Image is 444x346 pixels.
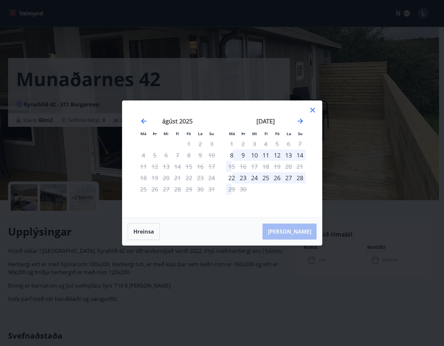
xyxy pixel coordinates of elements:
small: Mi [252,131,257,136]
div: Aðeins útritun í boði [226,184,237,195]
td: Not available. sunnudagur, 31. ágúst 2025 [206,184,217,195]
td: Choose mánudagur, 8. september 2025 as your check-in date. It’s available. [226,149,237,161]
small: Fö [187,131,191,136]
td: Not available. þriðjudagur, 30. september 2025 [237,184,249,195]
small: Má [140,131,146,136]
td: Not available. miðvikudagur, 13. ágúst 2025 [160,161,172,172]
td: Not available. mánudagur, 1. september 2025 [226,138,237,149]
td: Not available. miðvikudagur, 3. september 2025 [249,138,260,149]
td: Not available. miðvikudagur, 17. september 2025 [249,161,260,172]
strong: ágúst 2025 [162,117,193,125]
td: Not available. föstudagur, 22. ágúst 2025 [183,172,195,184]
td: Choose sunnudagur, 14. september 2025 as your check-in date. It’s available. [294,149,306,161]
td: Choose laugardagur, 13. september 2025 as your check-in date. It’s available. [283,149,294,161]
td: Not available. sunnudagur, 17. ágúst 2025 [206,161,217,172]
div: 26 [271,172,283,184]
td: Not available. laugardagur, 6. september 2025 [283,138,294,149]
div: 14 [294,149,306,161]
td: Not available. laugardagur, 20. september 2025 [283,161,294,172]
small: La [198,131,203,136]
small: Su [298,131,303,136]
small: Má [229,131,235,136]
td: Not available. miðvikudagur, 6. ágúst 2025 [160,149,172,161]
td: Not available. fimmtudagur, 4. september 2025 [260,138,271,149]
td: Not available. föstudagur, 19. september 2025 [271,161,283,172]
div: Move forward to switch to the next month. [296,117,304,125]
td: Choose fimmtudagur, 25. september 2025 as your check-in date. It’s available. [260,172,271,184]
td: Not available. föstudagur, 8. ágúst 2025 [183,149,195,161]
div: 28 [294,172,306,184]
td: Choose miðvikudagur, 10. september 2025 as your check-in date. It’s available. [249,149,260,161]
button: Hreinsa [128,223,160,240]
td: Choose föstudagur, 12. september 2025 as your check-in date. It’s available. [271,149,283,161]
td: Not available. fimmtudagur, 18. september 2025 [260,161,271,172]
div: 12 [271,149,283,161]
div: 10 [249,149,260,161]
td: Not available. fimmtudagur, 14. ágúst 2025 [172,161,183,172]
td: Not available. mánudagur, 29. september 2025 [226,184,237,195]
small: Fi [264,131,268,136]
div: 27 [283,172,294,184]
div: Aðeins innritun í boði [226,172,237,184]
small: Mi [163,131,169,136]
td: Not available. föstudagur, 29. ágúst 2025 [183,184,195,195]
td: Not available. miðvikudagur, 27. ágúst 2025 [160,184,172,195]
div: Aðeins útritun í boði [226,161,237,172]
td: Choose miðvikudagur, 24. september 2025 as your check-in date. It’s available. [249,172,260,184]
td: Not available. mánudagur, 25. ágúst 2025 [138,184,149,195]
td: Choose föstudagur, 26. september 2025 as your check-in date. It’s available. [271,172,283,184]
td: Not available. sunnudagur, 7. september 2025 [294,138,306,149]
div: 23 [237,172,249,184]
small: Fi [176,131,179,136]
small: La [287,131,291,136]
td: Choose þriðjudagur, 23. september 2025 as your check-in date. It’s available. [237,172,249,184]
td: Choose fimmtudagur, 11. september 2025 as your check-in date. It’s available. [260,149,271,161]
td: Not available. fimmtudagur, 7. ágúst 2025 [172,149,183,161]
td: Not available. laugardagur, 9. ágúst 2025 [195,149,206,161]
small: Su [209,131,214,136]
div: 24 [249,172,260,184]
td: Not available. mánudagur, 4. ágúst 2025 [138,149,149,161]
td: Not available. miðvikudagur, 20. ágúst 2025 [160,172,172,184]
td: Not available. sunnudagur, 21. september 2025 [294,161,306,172]
td: Not available. laugardagur, 30. ágúst 2025 [195,184,206,195]
td: Not available. mánudagur, 15. september 2025 [226,161,237,172]
td: Choose þriðjudagur, 9. september 2025 as your check-in date. It’s available. [237,149,249,161]
div: 25 [260,172,271,184]
td: Not available. sunnudagur, 24. ágúst 2025 [206,172,217,184]
strong: [DATE] [256,117,275,125]
td: Choose laugardagur, 27. september 2025 as your check-in date. It’s available. [283,172,294,184]
td: Not available. fimmtudagur, 28. ágúst 2025 [172,184,183,195]
td: Not available. þriðjudagur, 16. september 2025 [237,161,249,172]
td: Not available. þriðjudagur, 12. ágúst 2025 [149,161,160,172]
td: Not available. laugardagur, 23. ágúst 2025 [195,172,206,184]
small: Þr [241,131,245,136]
td: Choose mánudagur, 22. september 2025 as your check-in date. It’s available. [226,172,237,184]
div: 13 [283,149,294,161]
td: Not available. sunnudagur, 3. ágúst 2025 [206,138,217,149]
td: Not available. föstudagur, 5. september 2025 [271,138,283,149]
td: Not available. þriðjudagur, 2. september 2025 [237,138,249,149]
td: Not available. mánudagur, 11. ágúst 2025 [138,161,149,172]
td: Not available. þriðjudagur, 26. ágúst 2025 [149,184,160,195]
td: Not available. föstudagur, 15. ágúst 2025 [183,161,195,172]
td: Not available. þriðjudagur, 19. ágúst 2025 [149,172,160,184]
td: Not available. föstudagur, 1. ágúst 2025 [183,138,195,149]
div: Aðeins innritun í boði [226,149,237,161]
div: 9 [237,149,249,161]
td: Not available. fimmtudagur, 21. ágúst 2025 [172,172,183,184]
td: Not available. laugardagur, 2. ágúst 2025 [195,138,206,149]
small: Þr [153,131,157,136]
td: Not available. mánudagur, 18. ágúst 2025 [138,172,149,184]
div: 11 [260,149,271,161]
td: Choose sunnudagur, 28. september 2025 as your check-in date. It’s available. [294,172,306,184]
div: Calendar [130,109,314,210]
div: Move backward to switch to the previous month. [140,117,148,125]
td: Not available. laugardagur, 16. ágúst 2025 [195,161,206,172]
td: Not available. sunnudagur, 10. ágúst 2025 [206,149,217,161]
small: Fö [275,131,280,136]
td: Not available. þriðjudagur, 5. ágúst 2025 [149,149,160,161]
